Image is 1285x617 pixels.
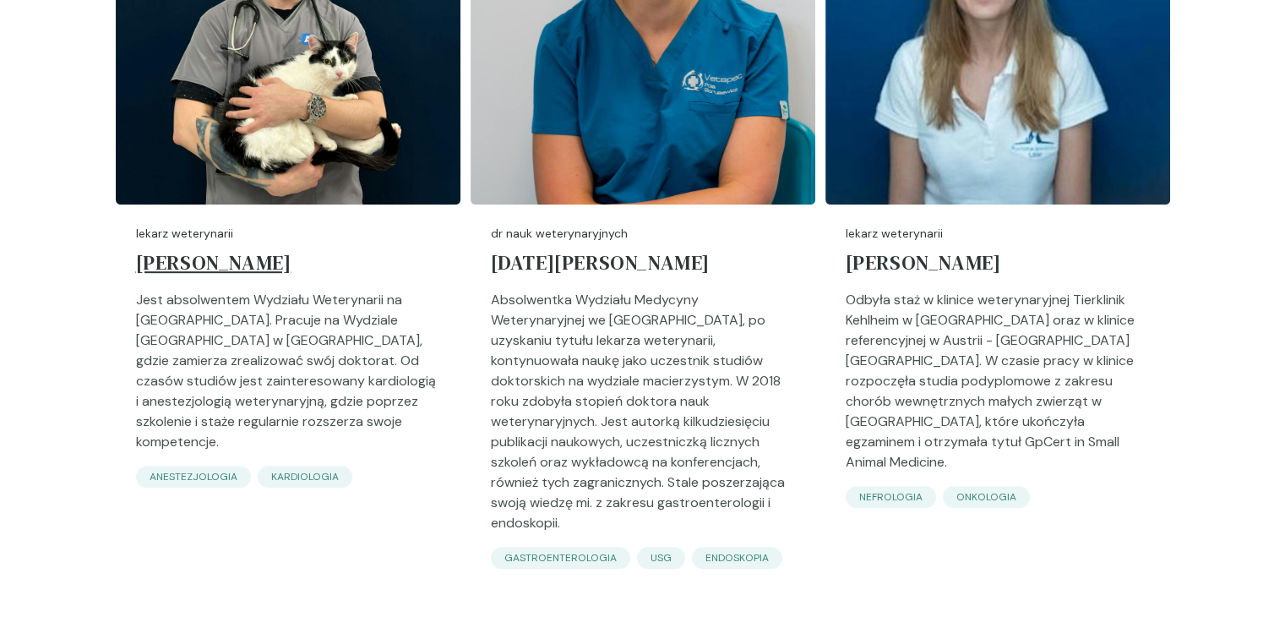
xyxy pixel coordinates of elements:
[491,225,795,243] p: dr nauk weterynaryjnych
[491,290,795,547] p: Absolwentka Wydziału Medycyny Weterynaryjnej we [GEOGRAPHIC_DATA], po uzyskaniu tytułu lekarza we...
[846,290,1150,486] p: Odbyła staż w klinice weterynaryjnej Tierklinik Kehlheim w [GEOGRAPHIC_DATA] oraz w klinice refer...
[271,469,339,484] p: kardiologia
[859,489,923,505] p: nefrologia
[956,489,1016,505] p: onkologia
[136,290,440,466] p: Jest absolwentem Wydziału Weterynarii na [GEOGRAPHIC_DATA]. Pracuje na Wydziale [GEOGRAPHIC_DATA]...
[651,550,672,565] p: USG
[136,225,440,243] p: lekarz weterynarii
[504,550,617,565] p: gastroenterologia
[705,550,769,565] p: endoskopia
[491,243,795,290] a: [DATE][PERSON_NAME]
[136,243,440,290] a: [PERSON_NAME]
[150,469,237,484] p: anestezjologia
[846,243,1150,290] a: [PERSON_NAME]
[846,225,1150,243] p: lekarz weterynarii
